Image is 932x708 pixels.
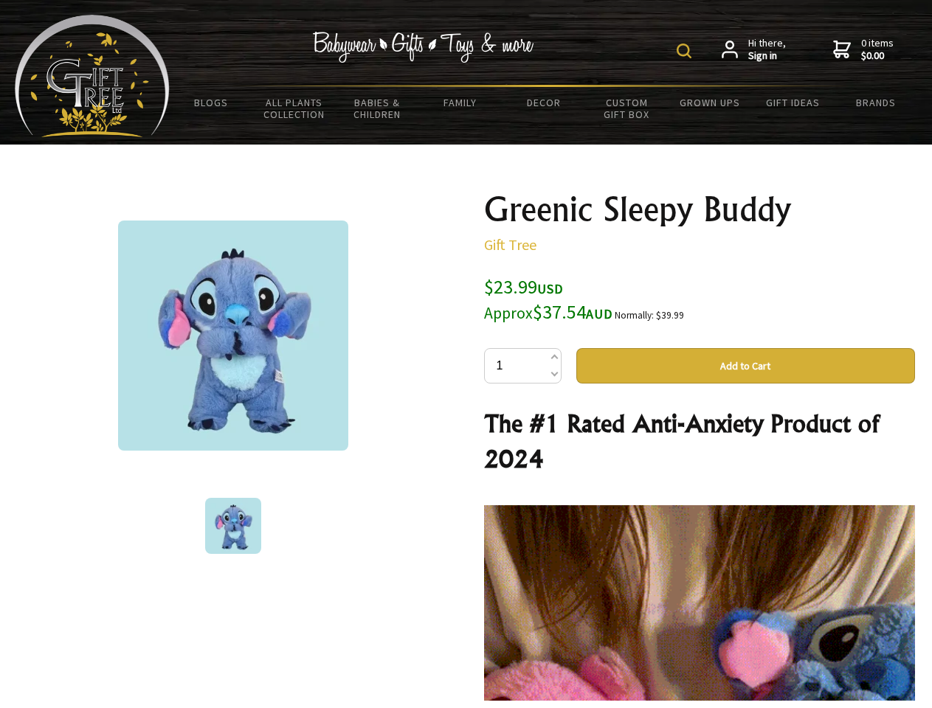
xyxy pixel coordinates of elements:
[668,87,751,118] a: Grown Ups
[170,87,253,118] a: BLOGS
[253,87,336,130] a: All Plants Collection
[15,15,170,137] img: Babyware - Gifts - Toys and more...
[484,409,879,473] strong: The #1 Rated Anti-Anxiety Product of 2024
[861,49,894,63] strong: $0.00
[419,87,503,118] a: Family
[484,303,533,323] small: Approx
[502,87,585,118] a: Decor
[205,498,261,554] img: Greenic Sleepy Buddy
[576,348,915,383] button: Add to Cart
[586,305,612,322] span: AUD
[585,87,669,130] a: Custom Gift Box
[118,221,348,451] img: Greenic Sleepy Buddy
[748,49,786,63] strong: Sign in
[751,87,835,118] a: Gift Ideas
[833,37,894,63] a: 0 items$0.00
[484,274,612,324] span: $23.99 $37.54
[722,37,786,63] a: Hi there,Sign in
[861,36,894,63] span: 0 items
[336,87,419,130] a: Babies & Children
[748,37,786,63] span: Hi there,
[313,32,534,63] img: Babywear - Gifts - Toys & more
[615,309,684,322] small: Normally: $39.99
[835,87,918,118] a: Brands
[484,235,536,254] a: Gift Tree
[484,192,915,227] h1: Greenic Sleepy Buddy
[537,280,563,297] span: USD
[677,44,691,58] img: product search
